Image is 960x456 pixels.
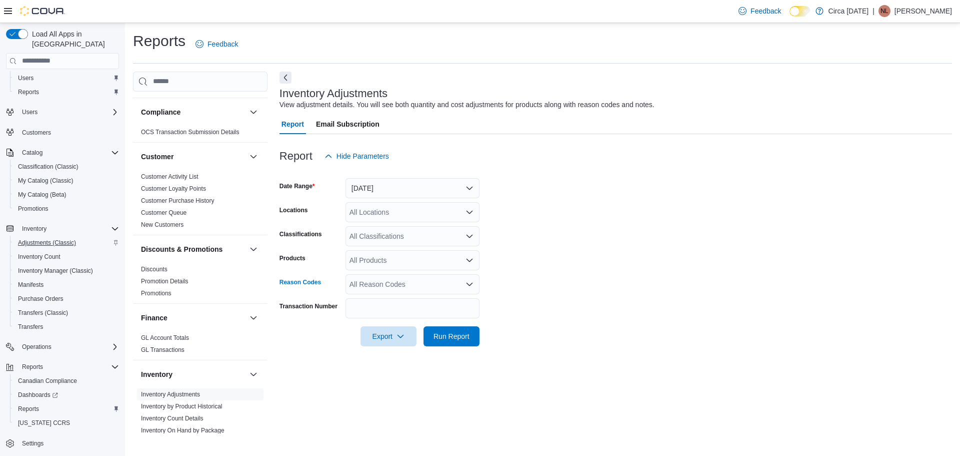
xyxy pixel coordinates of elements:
[14,203,119,215] span: Promotions
[18,163,78,171] span: Classification (Classic)
[141,426,224,434] span: Inventory On Hand by Package
[14,86,119,98] span: Reports
[872,5,874,17] p: |
[10,188,123,202] button: My Catalog (Beta)
[18,419,70,427] span: [US_STATE] CCRS
[10,160,123,174] button: Classification (Classic)
[141,244,222,254] h3: Discounts & Promotions
[22,149,42,157] span: Catalog
[28,29,119,49] span: Load All Apps in [GEOGRAPHIC_DATA]
[10,71,123,85] button: Users
[279,150,312,162] h3: Report
[10,388,123,402] a: Dashboards
[22,363,43,371] span: Reports
[18,437,119,449] span: Settings
[423,326,479,346] button: Run Report
[141,313,245,323] button: Finance
[14,175,77,187] a: My Catalog (Classic)
[14,161,119,173] span: Classification (Classic)
[14,321,47,333] a: Transfers
[14,161,82,173] a: Classification (Classic)
[141,129,239,136] a: OCS Transaction Submission Details
[279,182,315,190] label: Date Range
[18,281,43,289] span: Manifests
[2,146,123,160] button: Catalog
[133,171,267,235] div: Customer
[133,31,185,51] h1: Reports
[141,403,222,410] a: Inventory by Product Historical
[18,127,55,139] a: Customers
[141,402,222,410] span: Inventory by Product Historical
[14,72,119,84] span: Users
[18,309,68,317] span: Transfers (Classic)
[880,5,888,17] span: NL
[141,173,198,181] span: Customer Activity List
[14,389,62,401] a: Dashboards
[141,346,184,353] a: GL Transactions
[247,368,259,380] button: Inventory
[14,403,43,415] a: Reports
[18,191,66,199] span: My Catalog (Beta)
[345,178,479,198] button: [DATE]
[14,307,72,319] a: Transfers (Classic)
[22,108,37,116] span: Users
[18,253,60,261] span: Inventory Count
[14,279,47,291] a: Manifests
[247,243,259,255] button: Discounts & Promotions
[18,106,119,118] span: Users
[14,293,67,305] a: Purchase Orders
[14,375,119,387] span: Canadian Compliance
[141,278,188,285] a: Promotion Details
[247,312,259,324] button: Finance
[18,74,33,82] span: Users
[10,278,123,292] button: Manifests
[141,173,198,180] a: Customer Activity List
[14,265,97,277] a: Inventory Manager (Classic)
[10,320,123,334] button: Transfers
[14,203,52,215] a: Promotions
[18,361,119,373] span: Reports
[10,264,123,278] button: Inventory Manager (Classic)
[14,265,119,277] span: Inventory Manager (Classic)
[18,223,119,235] span: Inventory
[18,341,55,353] button: Operations
[18,323,43,331] span: Transfers
[10,202,123,216] button: Promotions
[18,126,119,139] span: Customers
[279,302,337,310] label: Transaction Number
[18,341,119,353] span: Operations
[14,251,64,263] a: Inventory Count
[141,391,200,398] a: Inventory Adjustments
[279,206,308,214] label: Locations
[22,343,51,351] span: Operations
[133,332,267,360] div: Finance
[18,391,58,399] span: Dashboards
[22,225,46,233] span: Inventory
[18,267,93,275] span: Inventory Manager (Classic)
[141,185,206,193] span: Customer Loyalty Points
[828,5,869,17] p: Circa [DATE]
[141,290,171,297] a: Promotions
[10,236,123,250] button: Adjustments (Classic)
[14,417,119,429] span: Washington CCRS
[20,6,65,16] img: Cova
[2,222,123,236] button: Inventory
[789,6,810,17] input: Dark Mode
[465,280,473,288] button: Open list of options
[141,244,245,254] button: Discounts & Promotions
[465,208,473,216] button: Open list of options
[894,5,952,17] p: [PERSON_NAME]
[141,369,172,379] h3: Inventory
[141,369,245,379] button: Inventory
[14,237,119,249] span: Adjustments (Classic)
[320,146,393,166] button: Hide Parameters
[2,125,123,140] button: Customers
[141,427,224,434] a: Inventory On Hand by Package
[141,277,188,285] span: Promotion Details
[22,439,43,447] span: Settings
[14,72,37,84] a: Users
[281,114,304,134] span: Report
[141,414,203,422] span: Inventory Count Details
[279,72,291,84] button: Next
